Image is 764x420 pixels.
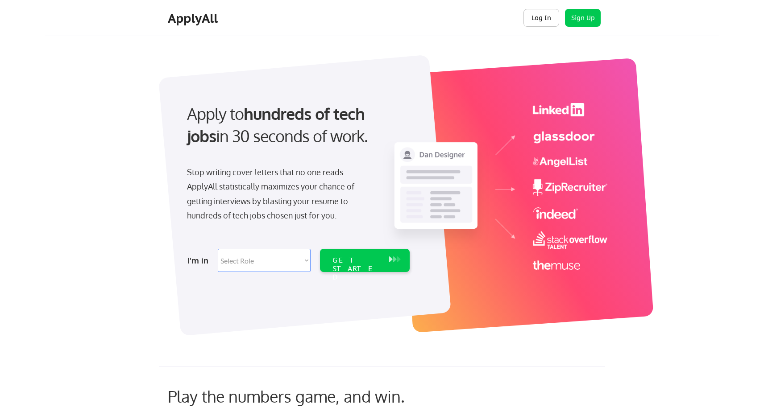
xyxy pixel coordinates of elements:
button: Sign Up [565,9,601,27]
div: GET STARTED [332,256,380,282]
div: Stop writing cover letters that no one reads. ApplyAll statistically maximizes your chance of get... [187,165,370,223]
button: Log In [523,9,559,27]
div: Play the numbers game, and win. [168,387,444,406]
div: Apply to in 30 seconds of work. [187,103,406,148]
div: I'm in [187,253,212,268]
strong: hundreds of tech jobs [187,103,369,146]
div: ApplyAll [168,11,220,26]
